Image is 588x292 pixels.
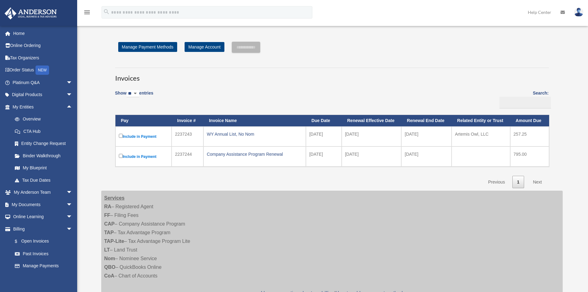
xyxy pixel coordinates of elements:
img: User Pic [574,8,583,17]
th: Due Date: activate to sort column ascending [306,115,342,126]
strong: CAP [104,221,115,226]
a: menu [83,11,91,16]
a: Home [4,27,82,40]
strong: TAP-Lite [104,239,124,244]
a: My Documentsarrow_drop_down [4,198,82,211]
th: Pay: activate to sort column descending [115,115,172,126]
a: Online Ordering [4,40,82,52]
a: My Entitiesarrow_drop_up [4,101,82,113]
td: 795.00 [510,146,549,167]
a: CTA Hub [9,125,82,138]
th: Amount Due: activate to sort column ascending [510,115,549,126]
label: Include in Payment [119,133,169,140]
strong: Nom [104,256,115,261]
a: My Blueprint [9,162,82,174]
td: [DATE] [401,126,452,146]
select: Showentries [127,90,139,97]
a: Tax Organizers [4,52,82,64]
img: Anderson Advisors Platinum Portal [3,7,59,19]
td: 257.25 [510,126,549,146]
strong: CoA [104,273,115,278]
a: Previous [483,176,509,188]
th: Invoice Name: activate to sort column ascending [203,115,306,126]
a: Binder Walkthrough [9,150,82,162]
a: Online Learningarrow_drop_down [4,211,82,223]
a: Next [528,176,547,188]
td: [DATE] [306,146,342,167]
strong: RA [104,204,111,209]
span: arrow_drop_down [66,211,79,223]
label: Include in Payment [119,153,169,160]
span: arrow_drop_down [66,223,79,235]
i: search [103,8,110,15]
strong: Services [104,195,125,201]
strong: LT [104,247,110,252]
strong: TAP [104,230,114,235]
th: Renewal End Date: activate to sort column ascending [401,115,452,126]
span: $ [18,238,21,245]
a: Manage Payment Methods [118,42,177,52]
div: NEW [35,66,49,75]
a: Platinum Q&Aarrow_drop_down [4,76,82,89]
td: 2237243 [172,126,203,146]
i: menu [83,9,91,16]
a: Entity Change Request [9,138,82,150]
th: Renewal Effective Date: activate to sort column ascending [342,115,402,126]
th: Related Entity or Trust: activate to sort column ascending [452,115,510,126]
input: Include in Payment [119,154,123,158]
a: Order StatusNEW [4,64,82,77]
span: arrow_drop_down [66,198,79,211]
td: [DATE] [401,146,452,167]
input: Include in Payment [119,134,123,138]
td: [DATE] [306,126,342,146]
td: 2237244 [172,146,203,167]
a: Past Invoices [9,248,79,260]
td: [DATE] [342,126,402,146]
a: Digital Productsarrow_drop_down [4,89,82,101]
a: 1 [512,176,524,188]
td: Artemis Owl, LLC [452,126,510,146]
h3: Invoices [115,68,549,83]
strong: QBO [104,264,115,270]
a: Manage Account [185,42,224,52]
label: Show entries [115,89,153,104]
td: [DATE] [342,146,402,167]
a: Billingarrow_drop_down [4,223,79,235]
a: Manage Payments [9,260,79,272]
label: Search: [497,89,549,108]
span: arrow_drop_down [66,76,79,89]
div: Company Assistance Program Renewal [207,150,302,159]
input: Search: [499,97,551,108]
span: arrow_drop_up [66,101,79,113]
span: arrow_drop_down [66,186,79,199]
span: arrow_drop_down [66,89,79,101]
div: WY Annual List, No Nom [207,130,302,138]
a: Overview [9,113,82,125]
a: $Open Invoices [9,235,76,248]
a: Tax Due Dates [9,174,82,186]
th: Invoice #: activate to sort column ascending [172,115,203,126]
strong: FF [104,213,111,218]
a: My Anderson Teamarrow_drop_down [4,186,82,199]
